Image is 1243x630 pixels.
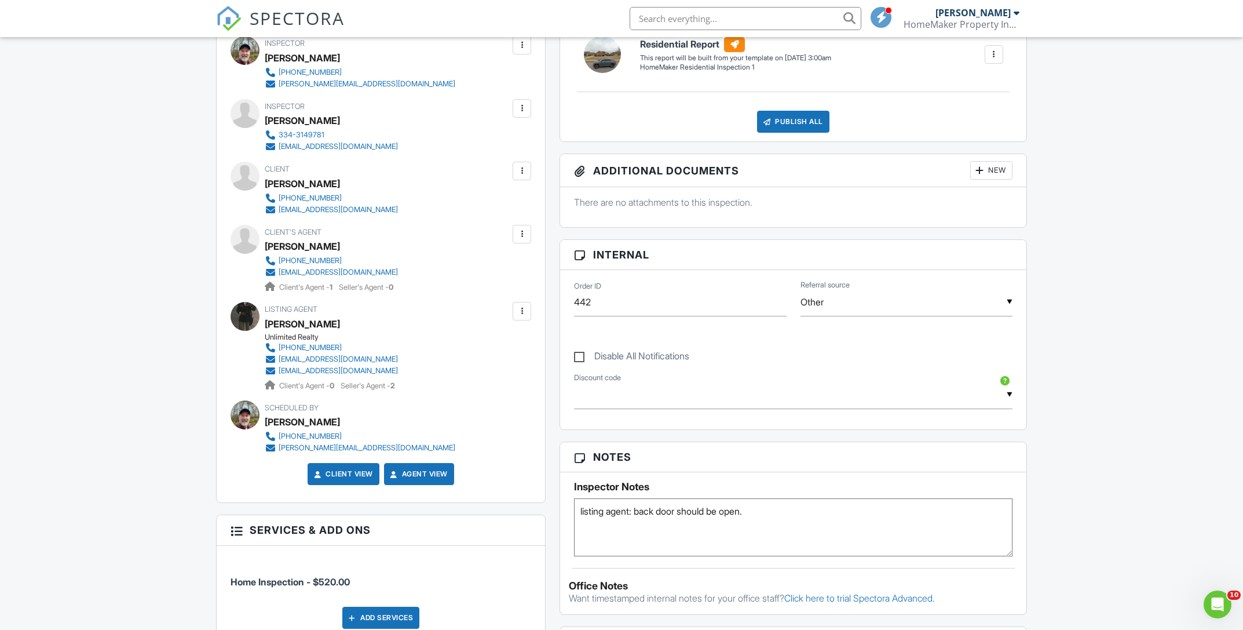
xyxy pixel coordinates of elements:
[279,205,398,214] div: [EMAIL_ADDRESS][DOMAIN_NAME]
[279,355,398,364] div: [EMAIL_ADDRESS][DOMAIN_NAME]
[279,142,398,151] div: [EMAIL_ADDRESS][DOMAIN_NAME]
[389,283,393,292] strong: 0
[904,19,1019,30] div: HomeMaker Property Inspections
[216,6,242,31] img: The Best Home Inspection Software - Spectora
[279,283,334,292] span: Client's Agent -
[279,443,455,453] div: [PERSON_NAME][EMAIL_ADDRESS][DOMAIN_NAME]
[265,365,398,377] a: [EMAIL_ADDRESS][DOMAIN_NAME]
[265,267,398,278] a: [EMAIL_ADDRESS][DOMAIN_NAME]
[279,268,398,277] div: [EMAIL_ADDRESS][DOMAIN_NAME]
[216,16,345,40] a: SPECTORA
[330,283,332,292] strong: 1
[560,154,1026,187] h3: Additional Documents
[339,283,393,292] span: Seller's Agent -
[342,607,419,629] div: Add Services
[390,381,395,390] strong: 2
[231,555,531,598] li: Service: Home Inspection
[970,161,1012,180] div: New
[265,112,340,129] div: [PERSON_NAME]
[330,381,334,390] strong: 0
[640,53,831,63] div: This report will be built from your template on [DATE] 3:00am
[265,315,340,333] a: [PERSON_NAME]
[279,68,342,77] div: [PHONE_NUMBER]
[800,280,850,290] label: Referral source
[217,515,545,545] h3: Services & Add ons
[265,228,321,236] span: Client's Agent
[388,468,448,480] a: Agent View
[279,79,455,89] div: [PERSON_NAME][EMAIL_ADDRESS][DOMAIN_NAME]
[279,366,398,376] div: [EMAIL_ADDRESS][DOMAIN_NAME]
[265,354,398,365] a: [EMAIL_ADDRESS][DOMAIN_NAME]
[265,238,340,255] a: [PERSON_NAME]
[265,255,398,267] a: [PHONE_NUMBER]
[265,442,455,454] a: [PERSON_NAME][EMAIL_ADDRESS][DOMAIN_NAME]
[265,102,305,111] span: Inspector
[1227,591,1241,600] span: 10
[560,240,1026,270] h3: Internal
[279,432,342,441] div: [PHONE_NUMBER]
[279,194,342,203] div: [PHONE_NUMBER]
[640,63,831,72] div: HomeMaker Residential Inspection 1
[630,7,861,30] input: Search everything...
[757,111,829,133] div: Publish All
[574,373,621,383] label: Discount code
[265,342,398,354] a: [PHONE_NUMBER]
[279,381,336,390] span: Client's Agent -
[265,431,455,442] a: [PHONE_NUMBER]
[265,413,340,431] div: [PERSON_NAME]
[279,343,342,352] div: [PHONE_NUMBER]
[935,7,1011,19] div: [PERSON_NAME]
[265,192,398,204] a: [PHONE_NUMBER]
[265,175,340,192] div: [PERSON_NAME]
[560,442,1026,472] h3: Notes
[231,576,350,588] span: Home Inspection - $520.00
[640,37,831,52] h6: Residential Report
[250,6,345,30] span: SPECTORA
[279,256,342,265] div: [PHONE_NUMBER]
[265,204,398,216] a: [EMAIL_ADDRESS][DOMAIN_NAME]
[574,196,1012,209] p: There are no attachments to this inspection.
[569,592,1018,604] p: Want timestamped internal notes for your office staff?
[784,592,935,604] a: Click here to trial Spectora Advanced.
[265,129,398,141] a: 334-3149781
[265,49,340,67] div: [PERSON_NAME]
[265,305,317,314] span: Listing Agent
[574,481,1012,493] h5: Inspector Notes
[279,130,324,140] div: 334-3149781
[265,39,305,48] span: Inspector
[569,580,1018,592] div: Office Notes
[574,281,601,292] label: Order ID
[312,468,373,480] a: Client View
[265,403,319,412] span: Scheduled By
[265,333,407,342] div: Unlimited Realty
[1204,591,1231,618] iframe: Intercom live chat
[265,165,290,173] span: Client
[574,351,689,365] label: Disable All Notifications
[265,141,398,152] a: [EMAIL_ADDRESS][DOMAIN_NAME]
[341,381,395,390] span: Seller's Agent -
[265,78,455,90] a: [PERSON_NAME][EMAIL_ADDRESS][DOMAIN_NAME]
[265,67,455,78] a: [PHONE_NUMBER]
